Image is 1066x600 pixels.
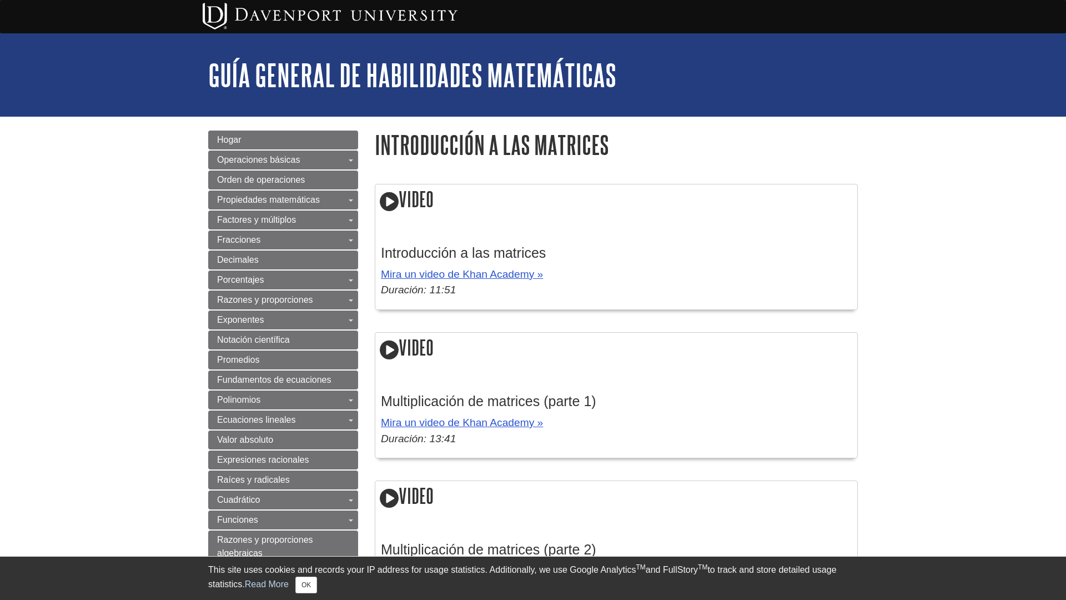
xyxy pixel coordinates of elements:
h1: Introducción a las matrices [375,131,858,159]
h2: Video [375,333,857,364]
h2: Video [375,184,857,216]
div: This site uses cookies and records your IP address for usage statistics. Additionally, we use Goo... [208,563,858,593]
span: Cuadrático [217,495,260,504]
span: Decimales [217,255,259,264]
span: Razones y proporciones algebraicas [217,535,313,558]
a: Expresiones racionales [208,451,358,469]
span: Notación científica [217,335,290,344]
a: Guía general de habilidades matemáticas [208,58,616,92]
span: Funciones [217,515,258,524]
sup: TM [636,563,645,571]
h2: Video [375,481,857,513]
span: Hogar [217,135,242,144]
span: Razones y proporciones [217,295,313,304]
a: Promedios [208,351,358,369]
span: Ecuaciones lineales [217,415,295,424]
a: Propiedades matemáticas [208,191,358,209]
span: Promedios [217,355,259,364]
span: Operaciones básicas [217,155,300,164]
a: Valor absoluto [208,431,358,449]
a: Notación científica [208,331,358,349]
h3: Introducción a las matrices [381,245,852,261]
a: Operaciones básicas [208,151,358,169]
a: Cuadrático [208,491,358,509]
span: Expresiones racionales [217,455,309,464]
a: Funciones [208,511,358,529]
span: Exponentes [217,315,264,324]
h3: Multiplicación de matrices (parte 2) [381,542,852,558]
h3: Multiplicación de matrices (parte 1) [381,393,852,409]
a: Razones y proporciones algebraicas [208,531,358,563]
a: Exponentes [208,311,358,329]
a: Read More [245,579,289,589]
a: Decimales [208,251,358,269]
span: Raíces y radicales [217,475,290,484]
span: Polinomios [217,395,260,404]
a: Orden de operaciones [208,171,358,189]
a: Factores y múltiplos [208,211,358,229]
em: Duración: 13:41 [381,433,456,444]
a: Polinomios [208,391,358,409]
span: Fundamentos de ecuaciones [217,375,331,384]
img: Davenport University [203,3,457,29]
a: Fracciones [208,231,358,249]
a: Razones y proporciones [208,291,358,309]
button: Close [295,577,317,593]
a: Ecuaciones lineales [208,411,358,429]
span: Valor absoluto [217,435,273,444]
em: Duración: 11:51 [381,284,456,296]
span: Orden de operaciones [217,175,305,184]
span: Fracciones [217,235,260,244]
a: Hogar [208,131,358,149]
a: Fundamentos de ecuaciones [208,371,358,389]
span: Factores y múltiplos [217,215,296,224]
sup: TM [698,563,707,571]
a: Mira un video de Khan Academy » [381,268,543,280]
span: Porcentajes [217,275,264,284]
span: Propiedades matemáticas [217,195,320,204]
a: Raíces y radicales [208,471,358,489]
a: Porcentajes [208,271,358,289]
a: Mira un video de Khan Academy » [381,417,543,428]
